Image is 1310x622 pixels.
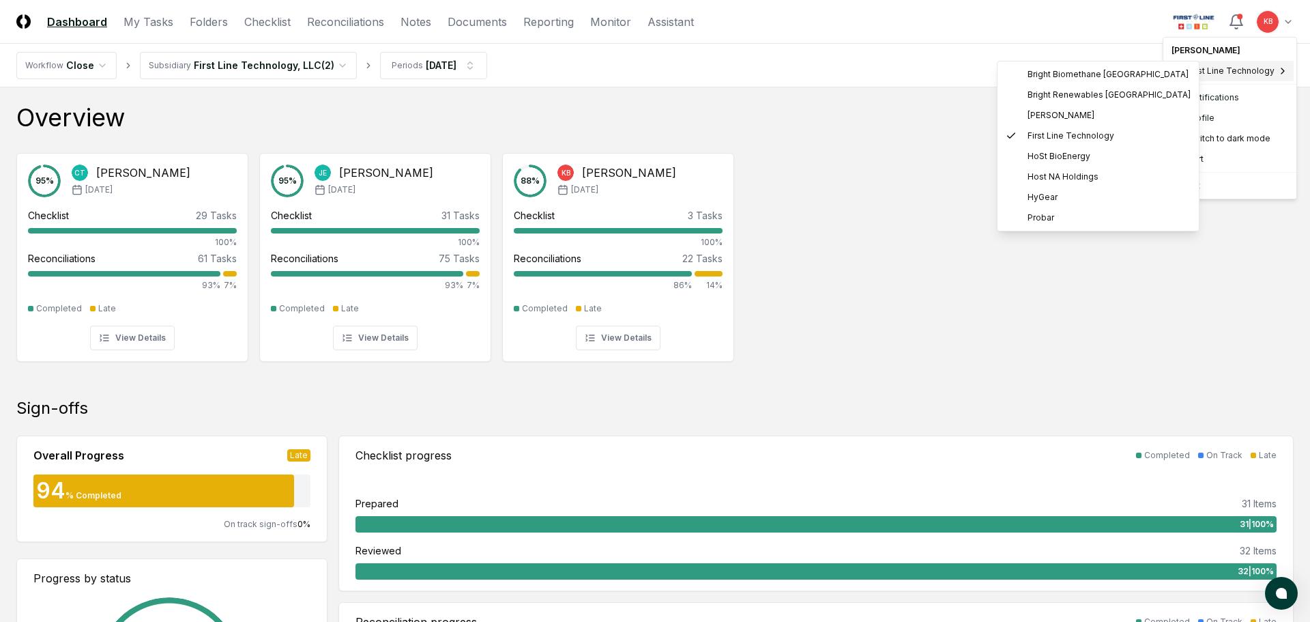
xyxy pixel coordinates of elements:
[1028,150,1090,162] span: HoSt BioEnergy
[1028,171,1098,183] span: Host NA Holdings
[1028,130,1114,142] span: First Line Technology
[1166,128,1294,149] div: Switch to dark mode
[1028,89,1191,101] span: Bright Renewables [GEOGRAPHIC_DATA]
[1028,68,1189,81] span: Bright Biomethane [GEOGRAPHIC_DATA]
[1166,108,1294,128] a: Profile
[1028,212,1054,224] span: Probar
[1166,149,1294,169] div: Support
[1028,191,1058,203] span: HyGear
[1166,175,1294,196] div: Logout
[1188,65,1275,77] span: First Line Technology
[1166,40,1294,61] div: [PERSON_NAME]
[1028,109,1094,122] span: [PERSON_NAME]
[1166,87,1294,108] a: Notifications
